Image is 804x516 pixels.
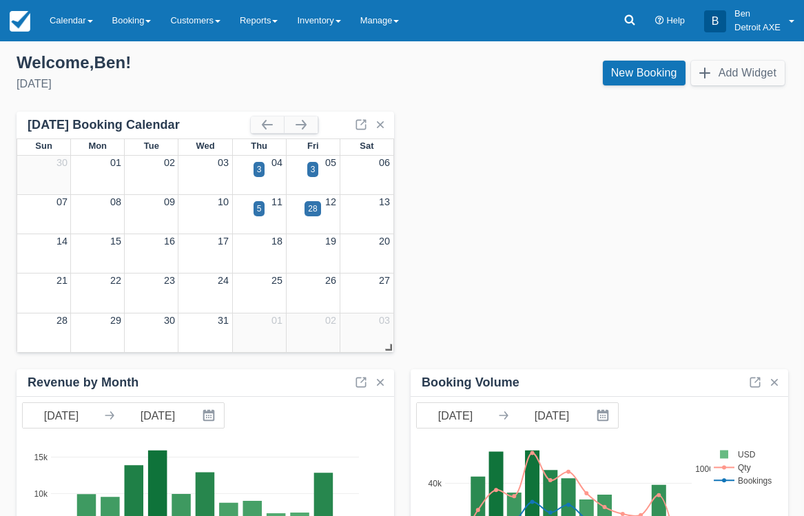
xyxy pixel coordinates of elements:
a: 20 [379,236,390,247]
a: 05 [325,157,336,168]
a: 15 [110,236,121,247]
a: 29 [110,315,121,326]
span: Tue [144,141,159,151]
a: 26 [325,275,336,286]
div: 5 [257,203,262,215]
p: Detroit AXE [734,21,781,34]
a: New Booking [603,61,686,85]
a: 27 [379,275,390,286]
a: 17 [218,236,229,247]
a: 11 [271,196,282,207]
a: 30 [56,157,68,168]
button: Interact with the calendar and add the check-in date for your trip. [196,403,224,428]
a: 18 [271,236,282,247]
a: 14 [56,236,68,247]
a: 12 [325,196,336,207]
a: 31 [218,315,229,326]
a: 02 [164,157,175,168]
input: End Date [119,403,196,428]
a: 28 [56,315,68,326]
a: 01 [271,315,282,326]
div: 3 [311,163,316,176]
a: 03 [379,315,390,326]
a: 09 [164,196,175,207]
a: 23 [164,275,175,286]
button: Interact with the calendar and add the check-in date for your trip. [590,403,618,428]
input: Start Date [417,403,494,428]
span: Mon [88,141,107,151]
a: 19 [325,236,336,247]
div: [DATE] Booking Calendar [28,117,251,133]
a: 30 [164,315,175,326]
a: 02 [325,315,336,326]
a: 10 [218,196,229,207]
img: checkfront-main-nav-mini-logo.png [10,11,30,32]
div: Booking Volume [422,375,519,391]
a: 16 [164,236,175,247]
a: 03 [218,157,229,168]
button: Add Widget [691,61,785,85]
a: 13 [379,196,390,207]
div: 3 [257,163,262,176]
input: End Date [513,403,590,428]
span: Thu [251,141,267,151]
a: 22 [110,275,121,286]
a: 25 [271,275,282,286]
div: 28 [308,203,317,215]
a: 07 [56,196,68,207]
span: Sun [35,141,52,151]
span: Wed [196,141,214,151]
span: Sat [360,141,373,151]
span: Help [666,15,685,25]
span: Fri [307,141,319,151]
a: 21 [56,275,68,286]
div: B [704,10,726,32]
input: Start Date [23,403,100,428]
a: 08 [110,196,121,207]
a: 24 [218,275,229,286]
a: 04 [271,157,282,168]
div: [DATE] [17,76,391,92]
a: 01 [110,157,121,168]
div: Revenue by Month [28,375,138,391]
a: 06 [379,157,390,168]
div: Welcome , Ben ! [17,52,391,73]
p: Ben [734,7,781,21]
i: Help [655,17,664,25]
